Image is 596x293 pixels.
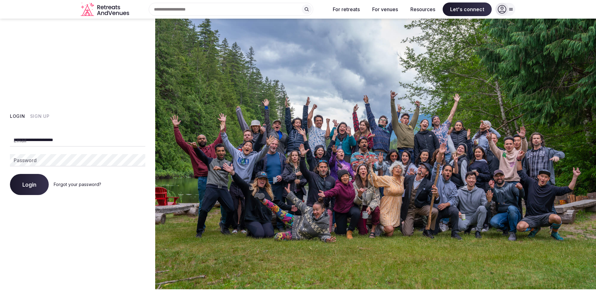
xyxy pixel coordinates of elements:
[10,113,25,119] button: Login
[155,19,596,289] img: My Account Background
[81,2,130,16] a: Visit the homepage
[10,174,49,195] button: Login
[328,2,365,16] button: For retreats
[367,2,403,16] button: For venues
[30,113,50,119] button: Sign Up
[405,2,440,16] button: Resources
[54,182,101,187] a: Forgot your password?
[22,181,36,188] span: Login
[443,2,492,16] span: Let's connect
[81,2,130,16] svg: Retreats and Venues company logo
